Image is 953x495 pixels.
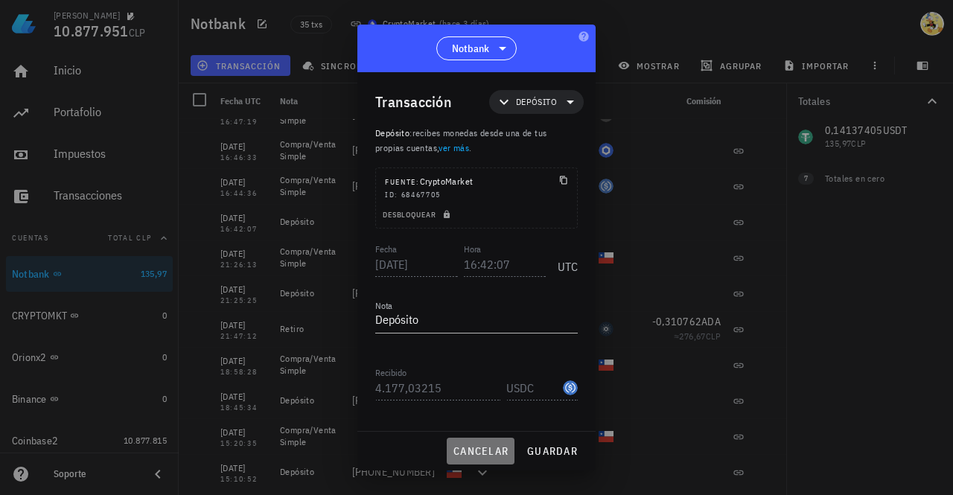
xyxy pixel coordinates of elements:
p: : [375,126,578,156]
label: Nota [375,300,392,311]
button: guardar [520,438,584,464]
label: Recibido [375,367,407,378]
span: guardar [526,444,578,458]
input: Moneda [506,428,575,452]
div: CryptoMarket [385,174,473,189]
span: cancelar [453,444,509,458]
label: Fecha [375,243,397,255]
div: Transacción [375,90,452,114]
div: USDC-icon [563,380,578,395]
div: UTC [552,243,578,281]
label: Hora [464,243,481,255]
input: Moneda [506,376,560,400]
span: Depósito [375,127,409,138]
a: ver más [439,142,469,153]
span: Desbloquear [382,210,454,220]
button: Desbloquear [376,207,460,222]
div: ID: 68467705 [385,189,568,201]
span: Depósito [516,95,557,109]
button: cancelar [447,438,514,464]
span: Notbank [452,41,490,56]
span: recibes monedas desde una de tus propias cuentas, . [375,127,546,153]
span: Fuente: [385,177,420,187]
